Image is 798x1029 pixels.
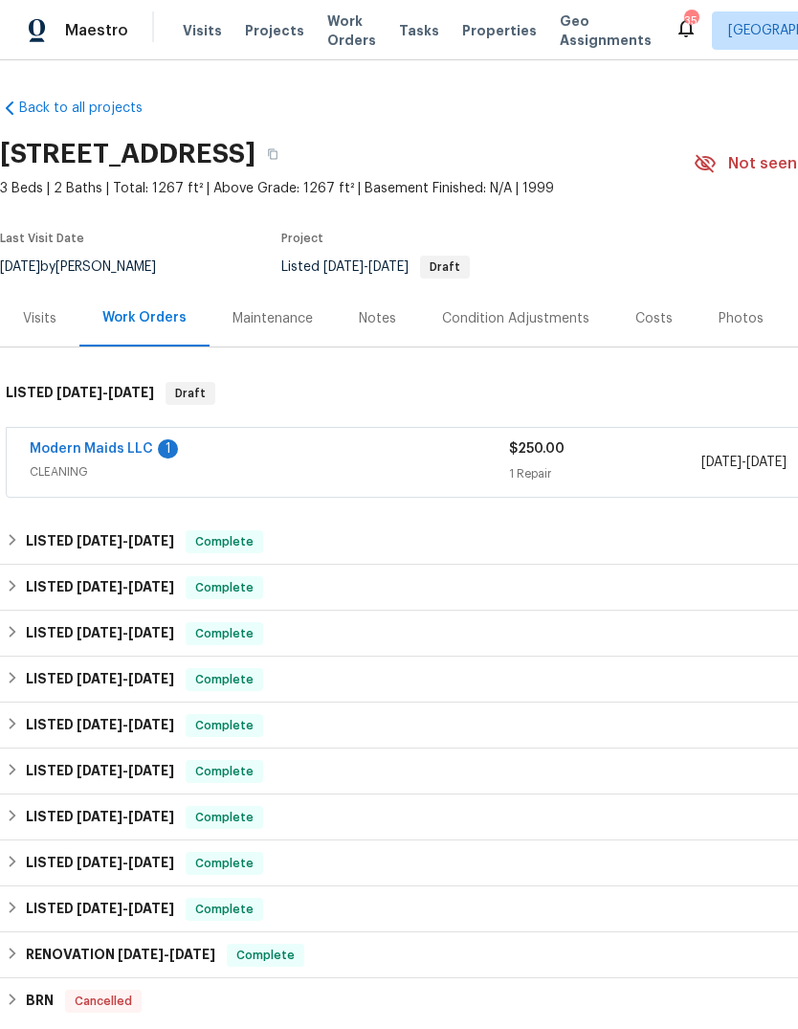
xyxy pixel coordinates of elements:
span: $250.00 [509,442,565,456]
span: Complete [188,578,261,597]
span: Complete [188,854,261,873]
span: [DATE] [128,810,174,823]
button: Copy Address [255,137,290,171]
span: [DATE] [77,580,122,593]
span: - [118,948,215,961]
span: Geo Assignments [560,11,652,50]
span: [DATE] [128,902,174,915]
h6: LISTED [26,714,174,737]
h6: LISTED [26,576,174,599]
h6: LISTED [26,760,174,783]
h6: LISTED [26,898,174,921]
div: Visits [23,309,56,328]
span: Work Orders [327,11,376,50]
span: [DATE] [128,672,174,685]
h6: LISTED [26,852,174,875]
span: - [323,260,409,274]
span: Complete [188,900,261,919]
span: [DATE] [118,948,164,961]
span: Projects [245,21,304,40]
span: [DATE] [77,718,122,731]
span: Complete [188,670,261,689]
span: [DATE] [701,456,742,469]
span: [DATE] [368,260,409,274]
span: [DATE] [128,580,174,593]
span: [DATE] [77,764,122,777]
span: Complete [188,808,261,827]
span: [DATE] [128,856,174,869]
h6: LISTED [26,668,174,691]
div: 35 [684,11,698,31]
h6: LISTED [26,530,174,553]
h6: LISTED [26,622,174,645]
span: - [77,534,174,548]
span: [DATE] [128,534,174,548]
span: Properties [462,21,537,40]
span: Complete [188,532,261,551]
span: [DATE] [77,810,122,823]
div: 1 Repair [509,464,700,483]
span: Draft [422,261,468,273]
span: Project [281,233,323,244]
div: Condition Adjustments [442,309,589,328]
span: - [77,810,174,823]
span: Complete [188,624,261,643]
div: Notes [359,309,396,328]
span: Tasks [399,24,439,37]
div: Photos [719,309,764,328]
span: - [77,672,174,685]
span: [DATE] [108,386,154,399]
span: [DATE] [128,764,174,777]
span: - [77,764,174,777]
h6: BRN [26,990,54,1013]
span: Complete [229,946,302,965]
span: [DATE] [169,948,215,961]
h6: LISTED [26,806,174,829]
span: - [77,626,174,639]
span: [DATE] [77,534,122,548]
span: Cancelled [67,992,140,1011]
span: Visits [183,21,222,40]
span: - [56,386,154,399]
div: Costs [635,309,673,328]
span: [DATE] [56,386,102,399]
div: Work Orders [102,308,187,327]
span: [DATE] [128,718,174,731]
div: Maintenance [233,309,313,328]
span: Complete [188,716,261,735]
span: [DATE] [746,456,787,469]
span: - [77,580,174,593]
span: - [77,902,174,915]
span: [DATE] [323,260,364,274]
span: - [701,453,787,472]
span: Maestro [65,21,128,40]
span: [DATE] [77,902,122,915]
span: - [77,856,174,869]
h6: LISTED [6,382,154,405]
a: Modern Maids LLC [30,442,153,456]
span: CLEANING [30,462,509,481]
span: [DATE] [128,626,174,639]
span: [DATE] [77,856,122,869]
span: - [77,718,174,731]
span: Draft [167,384,213,403]
span: [DATE] [77,672,122,685]
div: 1 [158,439,178,459]
span: Complete [188,762,261,781]
span: [DATE] [77,626,122,639]
h6: RENOVATION [26,944,215,967]
span: Listed [281,260,470,274]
